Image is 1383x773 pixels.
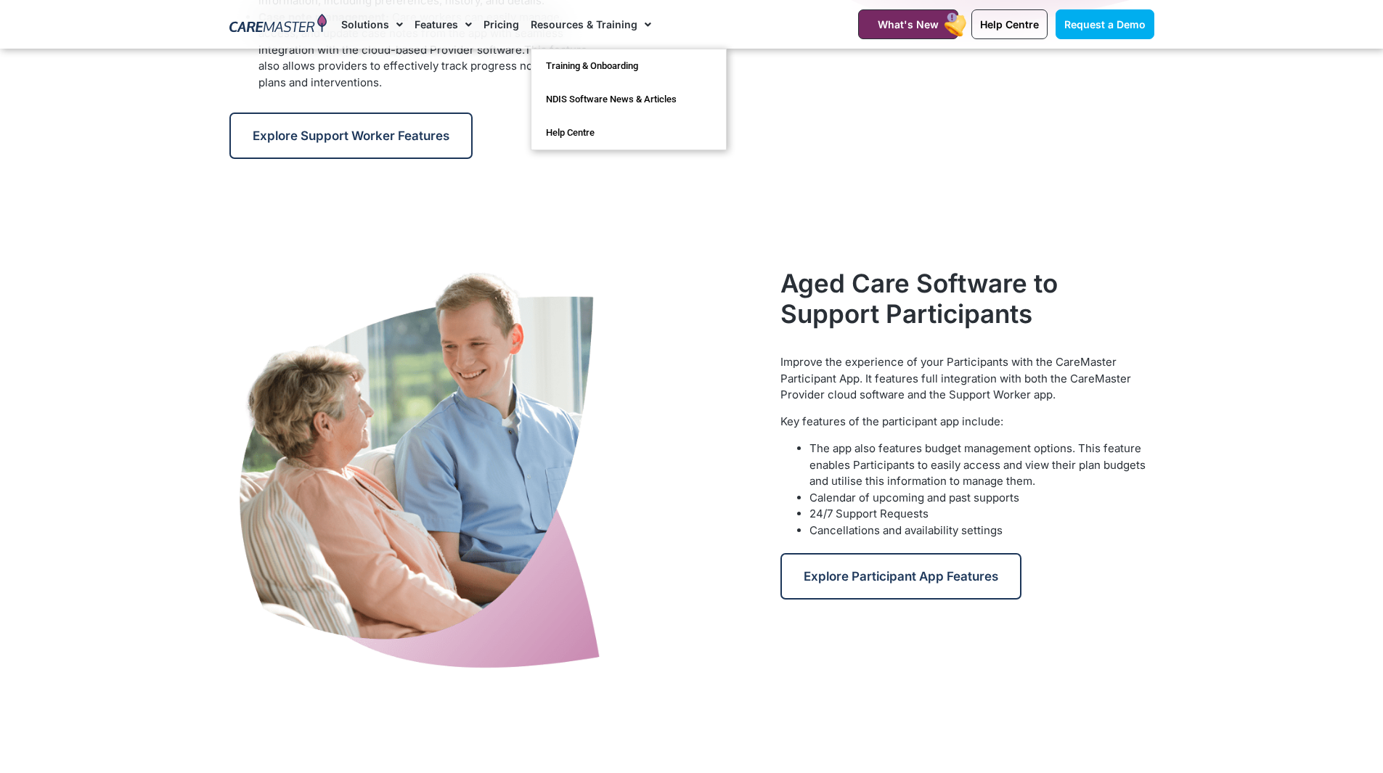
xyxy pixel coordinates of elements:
[531,49,726,83] a: Training & Onboarding
[780,268,1154,329] h2: Aged Care Software to Support Participants
[531,49,727,150] ul: Resources & Training
[780,355,1131,401] span: Improve the experience of your Participants with the CareMaster Participant App. It features full...
[531,83,726,116] a: NDIS Software News & Articles
[253,128,449,143] span: Explore Support Worker Features
[1056,9,1154,39] a: Request a Demo
[229,113,473,159] a: Explore Support Worker Features
[780,553,1021,600] a: Explore Participant App Features
[809,491,1019,504] span: Calendar of upcoming and past supports
[258,10,563,57] span: Care workers can easily manage, access, and update case notes from the app with seamless integrat...
[1064,18,1146,30] span: Request a Demo
[229,268,605,675] img: A Support Worker, having a conversation with an NDIS Participant, refers to CareMaster’s Document...
[809,523,1003,537] span: Cancellations and availability settings
[804,569,998,584] span: Explore Participant App Features
[809,507,929,520] span: 24/7 Support Requests
[531,116,726,150] a: Help Centre
[980,18,1039,30] span: Help Centre
[858,9,958,39] a: What's New
[258,9,603,91] li: This feature also allows providers to effectively track progress notes on care plans and interven...
[971,9,1048,39] a: Help Centre
[229,14,327,36] img: CareMaster Logo
[878,18,939,30] span: What's New
[809,441,1146,488] span: The app also features budget management options. This feature enables Participants to easily acce...
[780,414,1003,428] span: Key features of the participant app include:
